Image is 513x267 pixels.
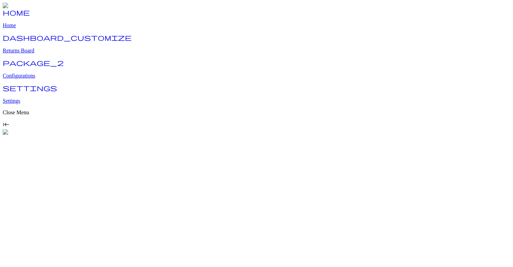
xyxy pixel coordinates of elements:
a: dashboard_customize Returns Board [3,36,510,54]
a: package_2 Configurations [3,61,510,79]
span: settings [3,84,57,91]
div: Close Menukeyboard_tab_rtl [3,110,510,129]
a: home Home [3,11,510,29]
p: Close Menu [3,110,510,116]
img: commonGraphics [3,129,47,135]
span: dashboard_customize [3,34,132,41]
a: settings Settings [3,86,510,104]
p: Returns Board [3,48,510,54]
span: keyboard_tab_rtl [3,121,9,128]
span: package_2 [3,59,64,66]
img: Logo [3,3,20,9]
p: Home [3,22,510,29]
p: Settings [3,98,510,104]
span: home [3,9,30,16]
p: Configurations [3,73,510,79]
